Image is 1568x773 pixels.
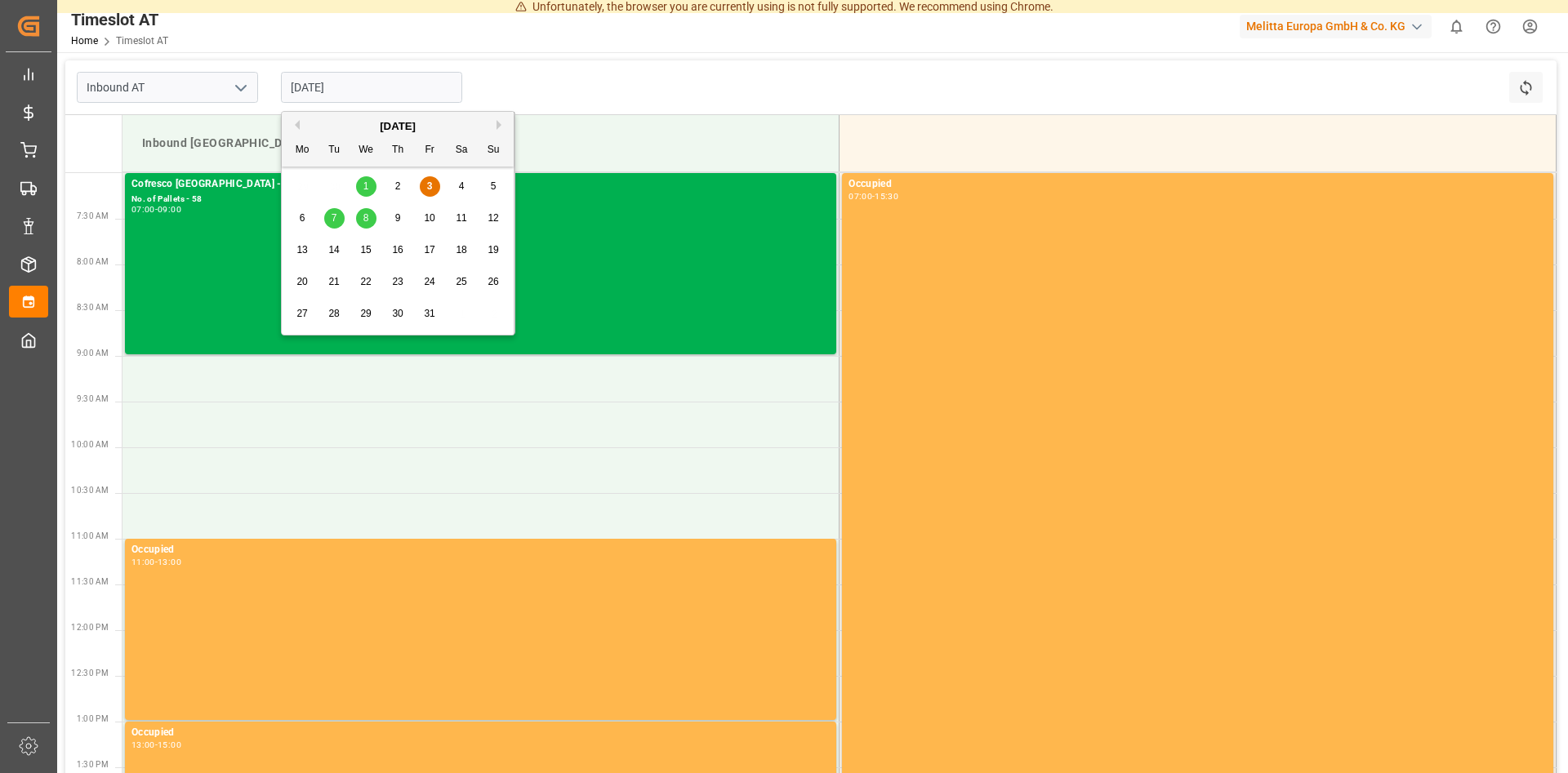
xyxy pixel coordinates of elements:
div: Choose Thursday, October 2nd, 2025 [388,176,408,197]
div: Choose Monday, October 6th, 2025 [292,208,313,229]
div: 15:30 [875,193,898,200]
div: No. of Pallets - 58 [131,193,830,207]
div: Choose Saturday, October 25th, 2025 [452,272,472,292]
span: 9 [395,212,401,224]
div: Choose Tuesday, October 7th, 2025 [324,208,345,229]
span: 21 [328,276,339,287]
div: Inbound [GEOGRAPHIC_DATA] [136,128,826,158]
input: Type to search/select [77,72,258,103]
span: 11:30 AM [71,577,109,586]
div: Choose Sunday, October 26th, 2025 [483,272,504,292]
div: Choose Monday, October 27th, 2025 [292,304,313,324]
a: Home [71,35,98,47]
span: 18 [456,244,466,255]
button: open menu [228,75,252,100]
div: - [872,193,875,200]
span: 1 [363,180,369,192]
div: - [155,741,158,749]
span: 1:30 PM [77,760,109,769]
div: 07:00 [131,206,155,213]
span: 3 [427,180,433,192]
div: Su [483,140,504,161]
span: 9:00 AM [77,349,109,358]
span: 8 [363,212,369,224]
div: 13:00 [158,558,181,566]
span: 2 [395,180,401,192]
div: Choose Monday, October 13th, 2025 [292,240,313,260]
div: Choose Friday, October 10th, 2025 [420,208,440,229]
div: Choose Wednesday, October 15th, 2025 [356,240,376,260]
span: 23 [392,276,403,287]
span: 20 [296,276,307,287]
div: Choose Sunday, October 12th, 2025 [483,208,504,229]
span: 5 [491,180,497,192]
span: 11 [456,212,466,224]
div: Choose Wednesday, October 29th, 2025 [356,304,376,324]
div: - [155,558,158,566]
span: 26 [488,276,498,287]
div: We [356,140,376,161]
div: - [155,206,158,213]
span: 19 [488,244,498,255]
div: Choose Thursday, October 9th, 2025 [388,208,408,229]
div: Choose Thursday, October 16th, 2025 [388,240,408,260]
div: Choose Tuesday, October 14th, 2025 [324,240,345,260]
div: Choose Tuesday, October 21st, 2025 [324,272,345,292]
span: 7 [332,212,337,224]
span: 29 [360,308,371,319]
span: 12:30 PM [71,669,109,677]
div: Choose Thursday, October 23rd, 2025 [388,272,408,292]
div: Choose Wednesday, October 1st, 2025 [356,176,376,197]
span: 24 [424,276,434,287]
div: Choose Friday, October 24th, 2025 [420,272,440,292]
span: 9:30 AM [77,394,109,403]
span: 10 [424,212,434,224]
span: 12 [488,212,498,224]
div: 13:00 [131,741,155,749]
div: Choose Sunday, October 19th, 2025 [483,240,504,260]
span: 25 [456,276,466,287]
div: Choose Friday, October 3rd, 2025 [420,176,440,197]
span: 7:30 AM [77,211,109,220]
span: 27 [296,308,307,319]
div: Occupied [131,725,830,741]
span: 17 [424,244,434,255]
div: Cofresco [GEOGRAPHIC_DATA] - Cofresco PL - 490010 [131,176,830,193]
div: 11:00 [131,558,155,566]
div: Choose Saturday, October 18th, 2025 [452,240,472,260]
div: Timeslot AT [71,7,168,32]
span: 22 [360,276,371,287]
button: Previous Month [290,120,300,130]
div: month 2025-10 [287,171,510,330]
span: 4 [459,180,465,192]
div: Sa [452,140,472,161]
div: Choose Friday, October 17th, 2025 [420,240,440,260]
span: 8:00 AM [77,257,109,266]
span: 12:00 PM [71,623,109,632]
div: Choose Tuesday, October 28th, 2025 [324,304,345,324]
div: Occupied [849,176,1547,193]
button: Next Month [497,120,506,130]
span: 16 [392,244,403,255]
span: 6 [300,212,305,224]
div: Choose Thursday, October 30th, 2025 [388,304,408,324]
div: [DATE] [282,118,514,135]
span: 8:30 AM [77,303,109,312]
span: 10:30 AM [71,486,109,495]
div: Choose Sunday, October 5th, 2025 [483,176,504,197]
span: 10:00 AM [71,440,109,449]
div: Occupied [131,542,830,558]
div: Choose Saturday, October 4th, 2025 [452,176,472,197]
span: 30 [392,308,403,319]
span: 15 [360,244,371,255]
input: DD.MM.YYYY [281,72,462,103]
div: 07:00 [849,193,872,200]
span: 13 [296,244,307,255]
div: Th [388,140,408,161]
div: Choose Saturday, October 11th, 2025 [452,208,472,229]
div: Choose Wednesday, October 8th, 2025 [356,208,376,229]
div: Choose Friday, October 31st, 2025 [420,304,440,324]
div: Tu [324,140,345,161]
span: 31 [424,308,434,319]
span: 14 [328,244,339,255]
